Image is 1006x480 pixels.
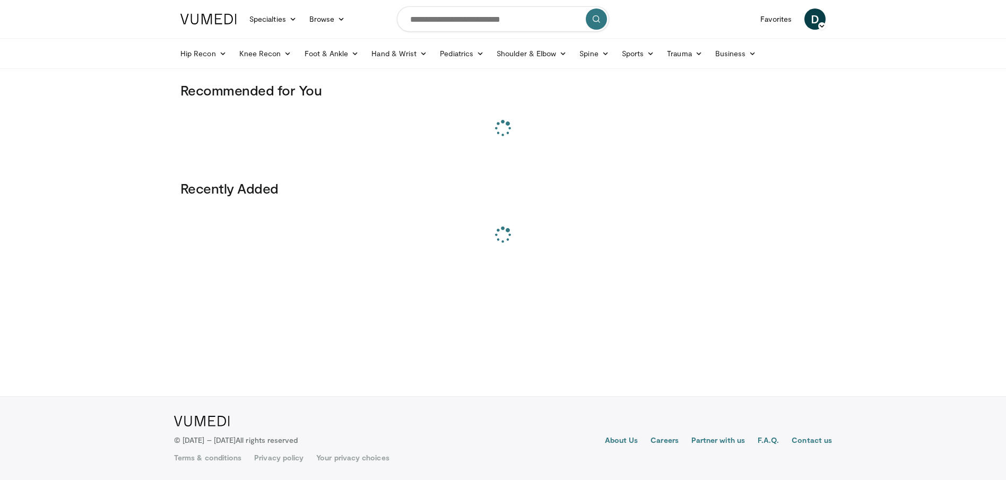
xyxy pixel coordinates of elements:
h3: Recommended for You [180,82,826,99]
input: Search topics, interventions [397,6,609,32]
a: Foot & Ankle [298,43,366,64]
a: Hand & Wrist [365,43,433,64]
a: Sports [615,43,661,64]
a: Partner with us [691,435,745,448]
a: Careers [651,435,679,448]
a: Terms & conditions [174,452,241,463]
a: Spine [573,43,615,64]
a: Favorites [754,8,798,30]
a: D [804,8,826,30]
a: Browse [303,8,352,30]
a: About Us [605,435,638,448]
a: Privacy policy [254,452,303,463]
p: © [DATE] – [DATE] [174,435,298,446]
a: Trauma [661,43,709,64]
img: VuMedi Logo [180,14,237,24]
a: Hip Recon [174,43,233,64]
span: All rights reserved [236,435,298,444]
a: Contact us [792,435,832,448]
a: Your privacy choices [316,452,389,463]
a: Business [709,43,763,64]
a: Specialties [243,8,303,30]
img: VuMedi Logo [174,416,230,426]
a: Knee Recon [233,43,298,64]
h3: Recently Added [180,180,826,197]
a: F.A.Q. [758,435,779,448]
a: Pediatrics [433,43,490,64]
a: Shoulder & Elbow [490,43,573,64]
